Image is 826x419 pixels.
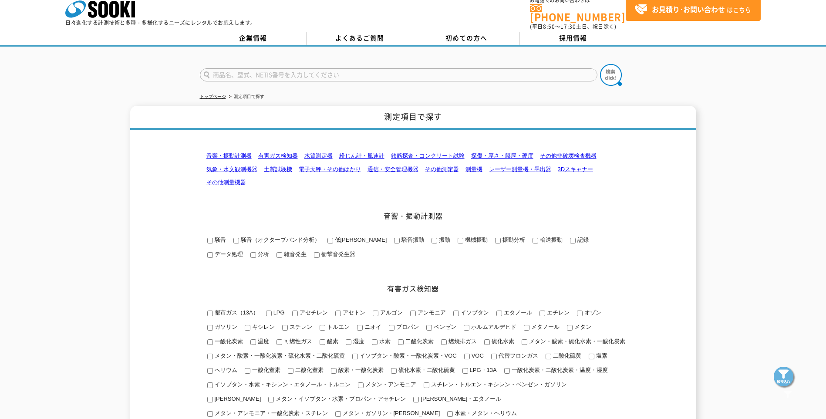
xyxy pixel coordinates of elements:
input: エチレン [539,311,545,316]
input: アルゴン [373,311,378,316]
span: メタン・酸素・一酸化炭素・硫化水素・二酸化硫黄 [213,352,345,359]
input: 都市ガス（13A） [207,311,213,316]
input: 二酸化窒素 [288,368,293,374]
a: 採用情報 [520,32,627,45]
span: アセチレン [298,309,328,316]
input: 低[PERSON_NAME] [327,238,333,243]
a: その他測量機器 [206,179,246,186]
span: LPG [272,309,285,316]
span: トルエン [325,324,350,330]
input: メタン・酸素・一酸化炭素・硫化水素・二酸化硫黄 [207,354,213,359]
input: LPG [266,311,272,316]
input: ベンゼン [426,325,432,331]
span: 分析 [256,251,269,257]
a: その他非破壊検査機器 [540,152,597,159]
span: アンモニア [416,309,446,316]
h1: 測定項目で探す [130,106,696,130]
input: トルエン [320,325,325,331]
input: スチレン・トルエン・キシレン・ベンゼン・ガソリン [424,382,429,388]
input: 衝撃音発生器 [314,252,320,258]
input: アセチレン [292,311,298,316]
input: メタン・アンモニア・一酸化炭素・スチレン [207,411,213,417]
span: 騒音 [213,237,226,243]
span: 二酸化炭素 [404,338,434,345]
a: 探傷・厚さ・膜厚・硬度 [471,152,533,159]
input: 一酸化炭素・二酸化炭素・温度・湿度 [504,368,510,374]
input: 酸素・一酸化炭素 [331,368,337,374]
a: レーザー測量機・墨出器 [489,166,551,172]
a: 鉄筋探査・コンクリート試験 [391,152,465,159]
span: 二酸化硫黄 [551,352,581,359]
span: 振動 [437,237,450,243]
a: 測量機 [465,166,482,172]
input: 騒音振動 [394,238,400,243]
input: 水素 [372,339,378,345]
input: [PERSON_NAME]・エタノール [413,397,419,402]
input: 可燃性ガス [276,339,282,345]
input: アンモニア [410,311,416,316]
input: メタン・イソブタン・水素・プロパン・アセチレン [268,397,274,402]
a: 初めての方へ [413,32,520,45]
input: ヘリウム [207,368,213,374]
span: 硫化水素・二酸化硫黄 [397,367,455,373]
span: メタン・ガソリン・[PERSON_NAME] [341,410,440,416]
span: 衝撃音発生器 [320,251,355,257]
input: 輸送振動 [533,238,538,243]
span: 酸素・一酸化炭素 [337,367,384,373]
input: 酸素 [320,339,325,345]
a: 粉じん計・風速計 [339,152,384,159]
span: 燃焼排ガス [447,338,477,345]
span: 8:50 [543,23,555,30]
span: ニオイ [363,324,381,330]
span: イソブタン・水素・キシレン・エタノール・トルエン [213,381,351,388]
input: 湿度 [346,339,351,345]
input: 硫化水素 [484,339,490,345]
span: メタン [573,324,591,330]
span: [PERSON_NAME] [213,395,261,402]
input: イソブタン [453,311,459,316]
span: 二酸化窒素 [293,367,324,373]
a: [PHONE_NUMBER] [530,4,626,22]
span: メタン・酸素・硫化水素・一酸化炭素 [527,338,625,345]
span: アルゴン [378,309,403,316]
span: 振動分析 [501,237,525,243]
span: 温度 [256,338,269,345]
span: 代替フロンガス [497,352,538,359]
span: (平日 ～ 土日、祝日除く) [530,23,616,30]
input: アセトン [335,311,341,316]
span: スチレン [288,324,312,330]
span: LPG・13A [468,367,497,373]
strong: お見積り･お問い合わせ [652,4,725,14]
span: エタノール [502,309,532,316]
input: 水素・メタン・ヘリウム [447,411,453,417]
span: スチレン・トルエン・キシレン・ベンゼン・ガソリン [429,381,567,388]
span: ヘリウム [213,367,237,373]
input: 騒音 [207,238,213,243]
span: メタン・アンモニア・一酸化炭素・スチレン [213,410,328,416]
input: ニオイ [357,325,363,331]
span: ガソリン [213,324,237,330]
span: 騒音（オクターブバンド分析） [239,237,320,243]
span: 都市ガス（13A） [213,309,259,316]
input: 一酸化窒素 [245,368,250,374]
input: 二酸化炭素 [398,339,404,345]
span: イソブタン [459,309,489,316]
span: 記録 [576,237,589,243]
span: 一酸化窒素 [250,367,280,373]
input: 騒音（オクターブバンド分析） [233,238,239,243]
span: 可燃性ガス [282,338,312,345]
input: メタン・アンモニア [358,382,364,388]
span: 初めての方へ [445,33,487,43]
span: 一酸化炭素 [213,338,243,345]
input: イソブタン・酸素・一酸化炭素・VOC [352,354,358,359]
span: 輸送振動 [538,237,563,243]
span: 水素・メタン・ヘリウム [453,410,517,416]
span: 水素 [378,338,391,345]
span: プロパン [394,324,419,330]
input: メタン・酸素・硫化水素・一酸化炭素 [522,339,527,345]
input: VOC [464,354,470,359]
span: メタン・アンモニア [364,381,416,388]
input: 塩素 [589,354,594,359]
input: 分析 [250,252,256,258]
img: btn_search.png [600,64,622,86]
